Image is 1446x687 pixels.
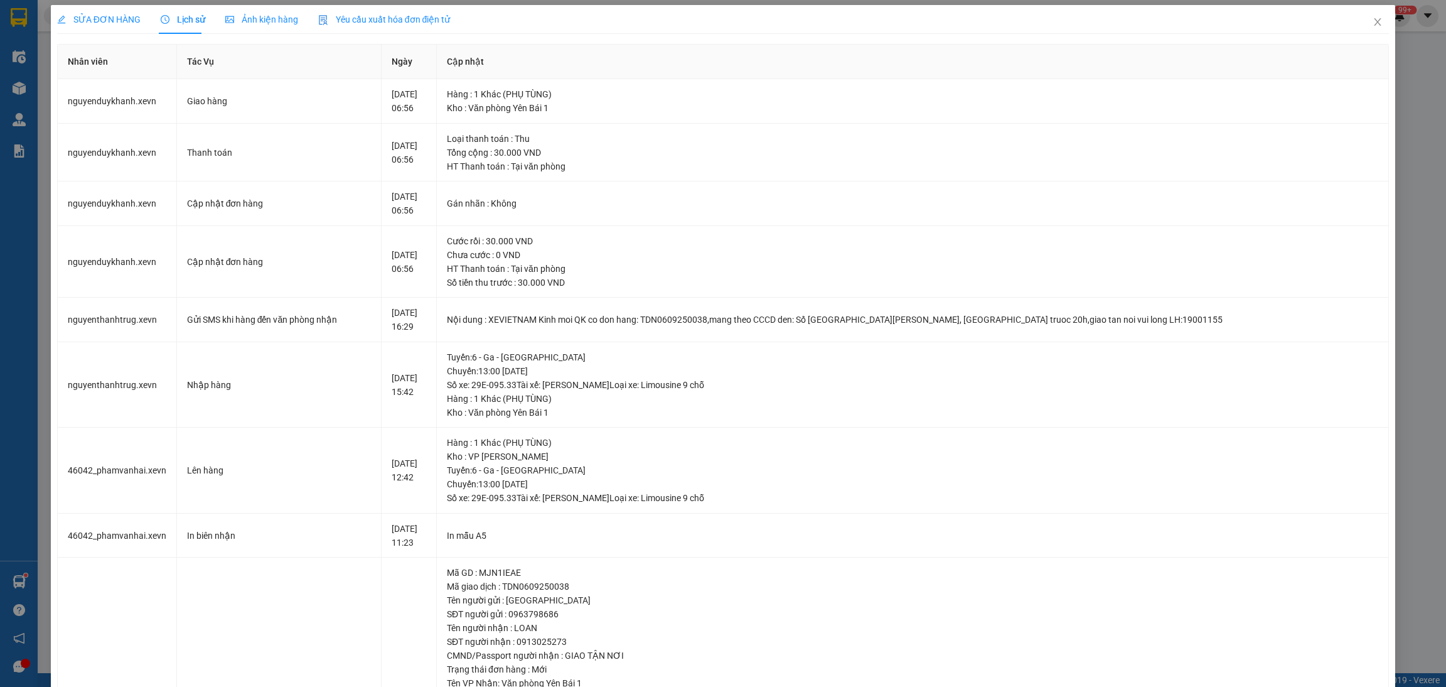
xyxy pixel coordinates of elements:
[392,522,426,549] div: [DATE] 11:23
[447,463,1378,505] div: Tuyến : 6 - Ga - [GEOGRAPHIC_DATA] Chuyến: 13:00 [DATE] Số xe: 29E-095.33 Tài xế: [PERSON_NAME] L...
[447,607,1378,621] div: SĐT người gửi : 0963798686
[447,635,1378,649] div: SĐT người nhận : 0913025273
[1360,5,1395,40] button: Close
[57,14,141,24] span: SỬA ĐƠN HÀNG
[187,255,371,269] div: Cập nhật đơn hàng
[225,15,234,24] span: picture
[177,45,382,79] th: Tác Vụ
[447,146,1378,160] div: Tổng cộng : 30.000 VND
[225,14,298,24] span: Ảnh kiện hàng
[58,514,177,558] td: 46042_phamvanhai.xevn
[392,306,426,333] div: [DATE] 16:29
[58,428,177,514] td: 46042_phamvanhai.xevn
[447,649,1378,663] div: CMND/Passport người nhận : GIAO TẬN NƠI
[58,342,177,428] td: nguyenthanhtrug.xevn
[392,139,426,166] div: [DATE] 06:56
[447,276,1378,289] div: Số tiền thu trước : 30.000 VND
[447,663,1378,676] div: Trạng thái đơn hàng : Mới
[58,124,177,182] td: nguyenduykhanh.xevn
[447,234,1378,248] div: Cước rồi : 30.000 VND
[447,160,1378,173] div: HT Thanh toán : Tại văn phòng
[187,529,371,543] div: In biên nhận
[161,15,169,24] span: clock-circle
[392,457,426,484] div: [DATE] 12:42
[58,45,177,79] th: Nhân viên
[447,621,1378,635] div: Tên người nhận : LOAN
[447,87,1378,101] div: Hàng : 1 Khác (PHỤ TÙNG)
[392,190,426,217] div: [DATE] 06:56
[447,566,1378,580] div: Mã GD : MJN1IEAE
[447,262,1378,276] div: HT Thanh toán : Tại văn phòng
[58,79,177,124] td: nguyenduykhanh.xevn
[392,248,426,276] div: [DATE] 06:56
[187,313,371,327] div: Gửi SMS khi hàng đến văn phòng nhận
[447,529,1378,543] div: In mẫu A5
[447,350,1378,392] div: Tuyến : 6 - Ga - [GEOGRAPHIC_DATA] Chuyến: 13:00 [DATE] Số xe: 29E-095.33 Tài xế: [PERSON_NAME] L...
[447,132,1378,146] div: Loại thanh toán : Thu
[382,45,437,79] th: Ngày
[57,15,66,24] span: edit
[447,593,1378,607] div: Tên người gửi : [GEOGRAPHIC_DATA]
[161,14,205,24] span: Lịch sử
[447,101,1378,115] div: Kho : Văn phòng Yên Bái 1
[447,313,1378,327] div: Nội dung : XEVIETNAM Kinh moi QK co don hang: TDN0609250038,mang theo CCCD den: Số [GEOGRAPHIC_DA...
[392,87,426,115] div: [DATE] 06:56
[1373,17,1383,27] span: close
[447,406,1378,419] div: Kho : Văn phòng Yên Bái 1
[447,580,1378,593] div: Mã giao dịch : TDN0609250038
[437,45,1389,79] th: Cập nhật
[392,371,426,399] div: [DATE] 15:42
[187,378,371,392] div: Nhập hàng
[447,436,1378,450] div: Hàng : 1 Khác (PHỤ TÙNG)
[447,197,1378,210] div: Gán nhãn : Không
[187,197,371,210] div: Cập nhật đơn hàng
[187,463,371,477] div: Lên hàng
[58,298,177,342] td: nguyenthanhtrug.xevn
[318,15,328,25] img: icon
[447,450,1378,463] div: Kho : VP [PERSON_NAME]
[187,146,371,160] div: Thanh toán
[447,248,1378,262] div: Chưa cước : 0 VND
[318,14,451,24] span: Yêu cầu xuất hóa đơn điện tử
[58,181,177,226] td: nguyenduykhanh.xevn
[58,226,177,298] td: nguyenduykhanh.xevn
[447,392,1378,406] div: Hàng : 1 Khác (PHỤ TÙNG)
[187,94,371,108] div: Giao hàng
